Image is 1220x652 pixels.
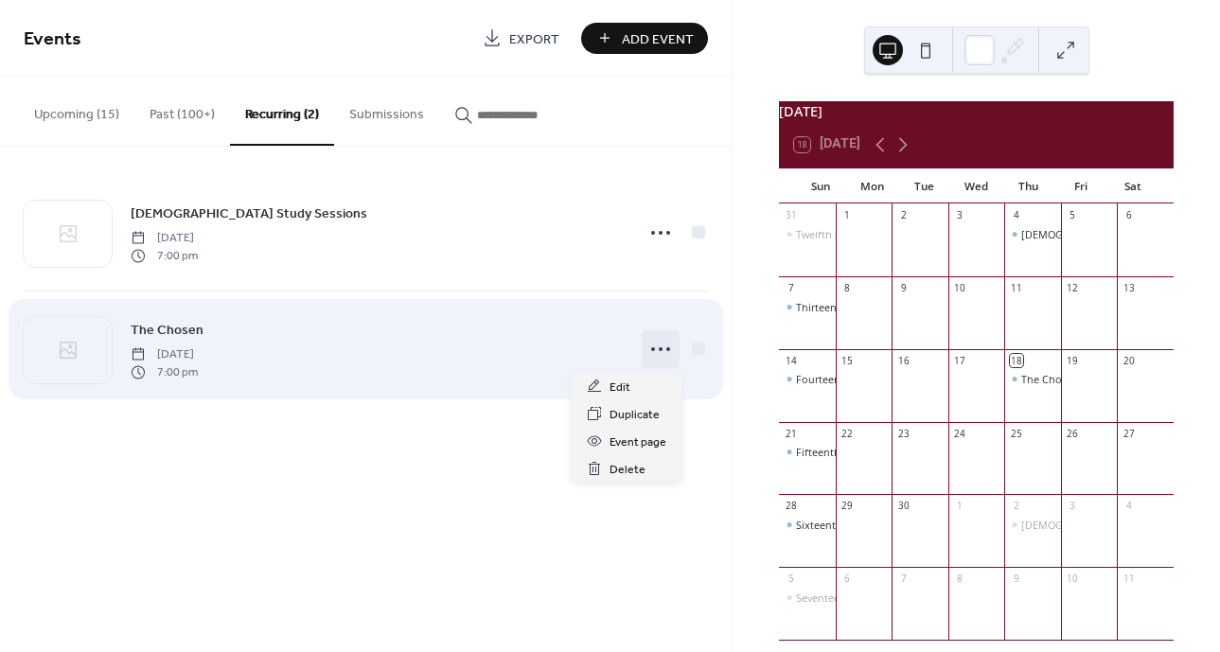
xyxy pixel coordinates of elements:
[610,378,630,397] span: Edit
[581,23,708,54] button: Add Event
[1066,573,1079,586] div: 10
[610,432,666,452] span: Event page
[796,227,930,241] div: Twelfth [DATE] After [DATE]
[1123,354,1136,367] div: 20
[131,346,198,363] span: [DATE]
[131,321,203,341] span: The Chosen
[779,101,1174,122] div: [DATE]
[131,203,367,224] a: [DEMOGRAPHIC_DATA] Study Sessions
[840,500,854,513] div: 29
[469,23,574,54] a: Export
[19,77,134,144] button: Upcoming (15)
[24,21,81,58] span: Events
[610,460,645,480] span: Delete
[796,372,949,386] div: Fourteenth [DATE] After [DATE]
[953,281,966,294] div: 10
[622,29,694,49] span: Add Event
[131,204,367,224] span: [DEMOGRAPHIC_DATA] Study Sessions
[840,354,854,367] div: 15
[794,168,846,204] div: Sun
[897,281,911,294] div: 9
[1010,354,1023,367] div: 18
[230,77,334,146] button: Recurring (2)
[785,573,798,586] div: 5
[779,445,836,459] div: Fifteenth Sunday After Pentecost
[334,77,439,144] button: Submissions
[1066,281,1079,294] div: 12
[953,573,966,586] div: 8
[1123,281,1136,294] div: 13
[796,518,941,532] div: Sixteenth [DATE] After [DATE]
[1010,281,1023,294] div: 11
[1010,573,1023,586] div: 9
[796,445,939,459] div: Fifteenth [DATE] After [DATE]
[1010,209,1023,222] div: 4
[1066,209,1079,222] div: 5
[131,247,198,264] span: 7:00 pm
[897,500,911,513] div: 30
[846,168,898,204] div: Mon
[1010,500,1023,513] div: 2
[897,573,911,586] div: 7
[779,372,836,386] div: Fourteenth Sunday After Pentecost
[1066,427,1079,440] div: 26
[953,354,966,367] div: 17
[785,354,798,367] div: 14
[785,500,798,513] div: 28
[897,427,911,440] div: 23
[509,29,559,49] span: Export
[1123,500,1136,513] div: 4
[796,300,946,314] div: Thirteenth [DATE] After [DATE]
[898,168,950,204] div: Tue
[950,168,1002,204] div: Wed
[131,230,198,247] span: [DATE]
[1021,518,1210,532] div: [DEMOGRAPHIC_DATA] Study Sessions
[953,427,966,440] div: 24
[840,281,854,294] div: 8
[953,500,966,513] div: 1
[1010,427,1023,440] div: 25
[1066,500,1079,513] div: 3
[785,427,798,440] div: 21
[610,405,660,425] span: Duplicate
[897,209,911,222] div: 2
[1021,372,1079,386] div: The Chosen
[1123,209,1136,222] div: 6
[1123,427,1136,440] div: 27
[131,363,198,380] span: 7:00 pm
[840,573,854,586] div: 6
[779,227,836,241] div: Twelfth Sunday After Pentecost
[1004,372,1061,386] div: The Chosen
[785,281,798,294] div: 7
[131,319,203,341] a: The Chosen
[779,300,836,314] div: Thirteenth Sunday After Pentecost
[1004,227,1061,241] div: Bible Study Sessions
[1066,354,1079,367] div: 19
[1021,227,1210,241] div: [DEMOGRAPHIC_DATA] Study Sessions
[953,209,966,222] div: 3
[840,427,854,440] div: 22
[897,354,911,367] div: 16
[785,209,798,222] div: 31
[1123,573,1136,586] div: 11
[1002,168,1054,204] div: Thu
[796,590,955,605] div: Seventeenth [DATE] After [DATE]
[840,209,854,222] div: 1
[1054,168,1106,204] div: Fri
[1004,518,1061,532] div: Bible Study Sessions
[134,77,230,144] button: Past (100+)
[779,590,836,605] div: Seventeenth Sunday After Pentecost
[1106,168,1158,204] div: Sat
[779,518,836,532] div: Sixteenth Sunday After Pentecost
